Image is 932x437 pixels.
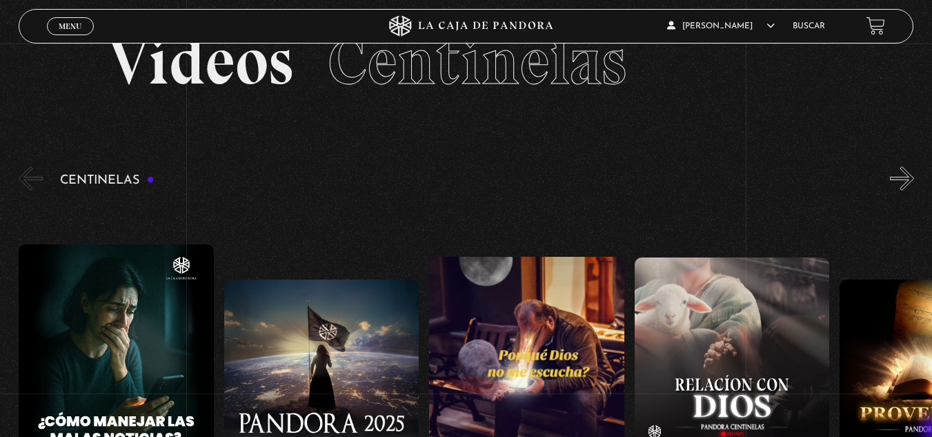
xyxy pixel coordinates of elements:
span: Centinelas [328,22,626,101]
h3: Centinelas [60,174,155,187]
a: View your shopping cart [866,17,885,35]
button: Previous [19,166,43,191]
h2: Videos [108,29,824,95]
span: Cerrar [54,33,86,43]
span: [PERSON_NAME] [667,22,775,30]
a: Buscar [793,22,825,30]
span: Menu [59,22,81,30]
button: Next [890,166,914,191]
